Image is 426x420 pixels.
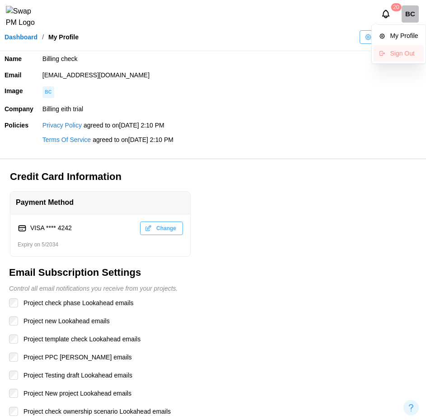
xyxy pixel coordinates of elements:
[402,5,419,23] div: BC
[402,5,419,23] a: Billing check
[390,50,418,57] div: Sign Out
[18,316,110,326] label: Project new Lookahead emails
[378,6,393,22] button: Notifications
[390,31,418,41] div: My Profile
[38,67,426,84] td: [EMAIL_ADDRESS][DOMAIN_NAME]
[84,121,164,131] div: agreed to on [DATE] 2:10 PM
[5,34,37,40] a: Dashboard
[38,101,426,118] td: Billing eith trial
[391,3,401,11] div: 20
[156,222,176,235] span: Change
[18,335,140,344] label: Project template check Lookahead emails
[18,371,132,380] label: Project Testing draft Lookahead emails
[6,6,42,28] img: Swap PM Logo
[371,24,426,64] div: Billing check
[18,389,131,398] label: Project New project Lookahead emails
[48,34,79,40] div: My Profile
[18,298,134,307] label: Project check phase Lookahead emails
[18,407,171,416] label: Project check ownership scenario Lookahead emails
[18,353,132,362] label: Project PPC [PERSON_NAME] emails
[16,197,74,208] div: Payment Method
[42,121,82,131] a: Privacy Policy
[10,170,419,184] h3: Credit Card Information
[42,34,44,40] div: /
[93,135,173,145] div: agreed to on [DATE] 2:10 PM
[38,51,426,67] td: Billing check
[42,86,54,98] div: image
[18,241,183,249] div: Expiry on 5/2034
[42,135,91,145] a: Terms Of Service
